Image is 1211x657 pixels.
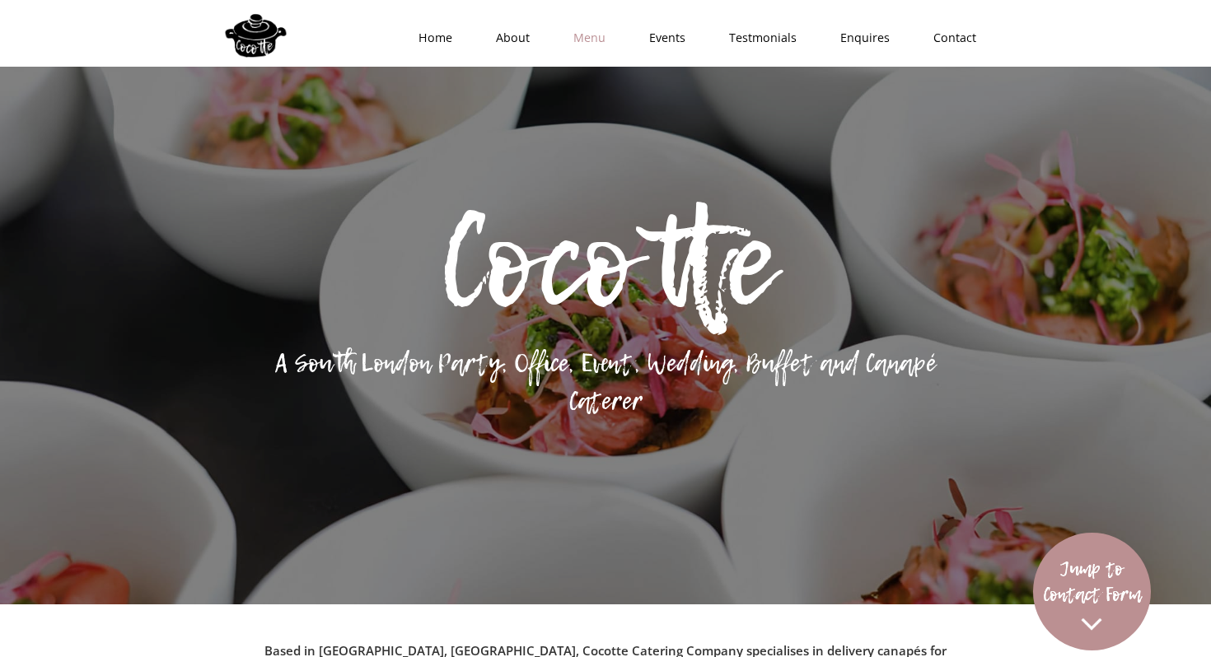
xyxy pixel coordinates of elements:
[546,13,622,63] a: Menu
[906,13,993,63] a: Contact
[813,13,906,63] a: Enquires
[702,13,813,63] a: Testmonials
[391,13,469,63] a: Home
[622,13,702,63] a: Events
[469,13,546,63] a: About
